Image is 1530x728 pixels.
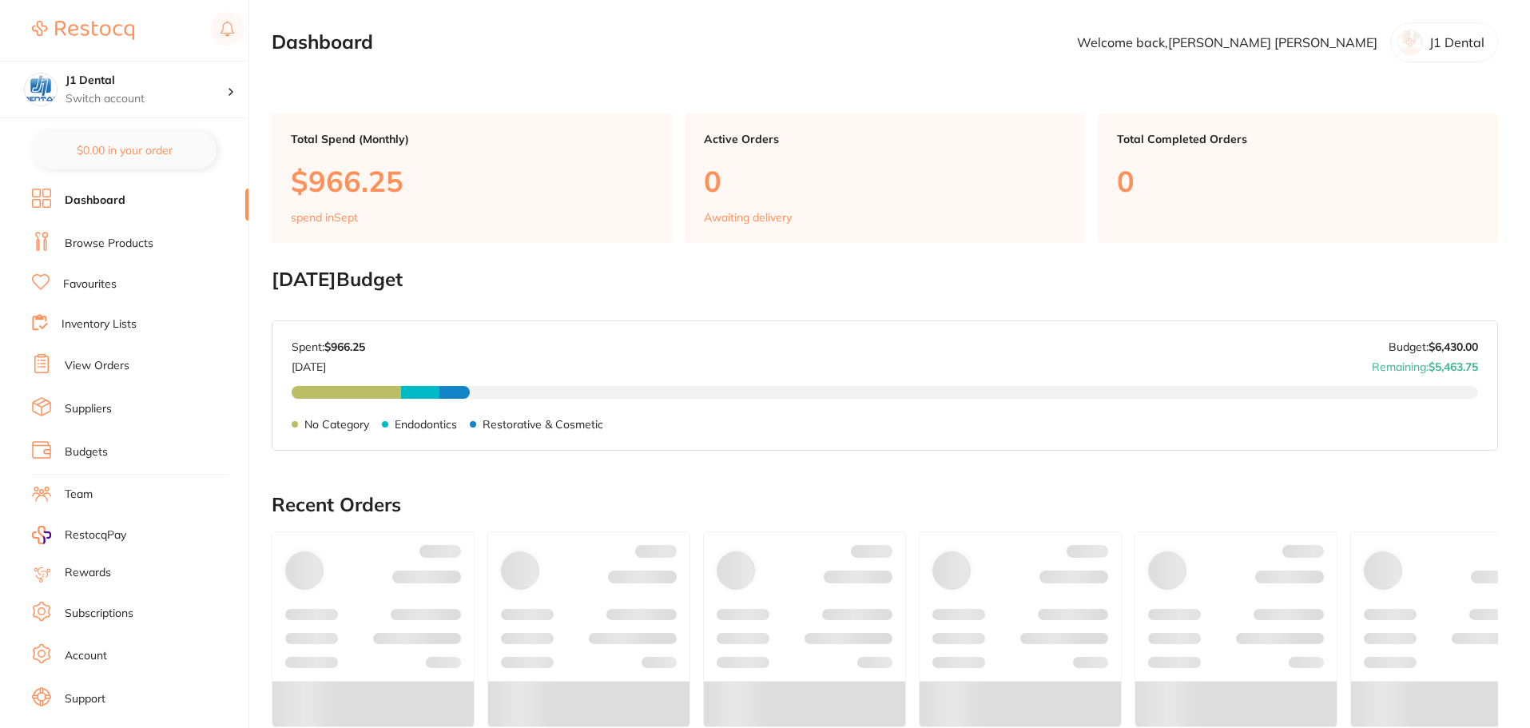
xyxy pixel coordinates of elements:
a: Subscriptions [65,606,133,622]
button: $0.00 in your order [32,131,217,169]
img: J1 Dental [25,74,57,105]
p: $966.25 [291,165,653,197]
span: RestocqPay [65,527,126,543]
a: Browse Products [65,236,153,252]
a: Dashboard [65,193,125,209]
strong: $6,430.00 [1429,340,1478,354]
p: Total Completed Orders [1117,133,1479,145]
img: RestocqPay [32,526,51,544]
a: Total Spend (Monthly)$966.25spend inSept [272,113,672,243]
p: Budget: [1389,340,1478,353]
strong: $5,463.75 [1429,360,1478,374]
a: Rewards [65,565,111,581]
a: Suppliers [65,401,112,417]
strong: $966.25 [324,340,365,354]
p: Welcome back, [PERSON_NAME] [PERSON_NAME] [1077,35,1377,50]
p: 0 [1117,165,1479,197]
a: Restocq Logo [32,12,134,49]
img: Restocq Logo [32,21,134,40]
a: Budgets [65,444,108,460]
p: J1 Dental [1429,35,1484,50]
p: Switch account [66,91,227,107]
h4: J1 Dental [66,73,227,89]
a: Account [65,648,107,664]
a: Team [65,487,93,503]
p: Spent: [292,340,365,353]
h2: [DATE] Budget [272,269,1498,291]
p: 0 [704,165,1066,197]
a: Total Completed Orders0 [1098,113,1498,243]
a: Active Orders0Awaiting delivery [685,113,1085,243]
p: spend in Sept [291,211,358,224]
a: Support [65,691,105,707]
p: Endodontics [395,418,457,431]
p: No Category [304,418,369,431]
h2: Dashboard [272,31,373,54]
p: Total Spend (Monthly) [291,133,653,145]
a: View Orders [65,358,129,374]
p: Active Orders [704,133,1066,145]
a: Favourites [63,276,117,292]
p: [DATE] [292,354,365,373]
a: RestocqPay [32,526,126,544]
p: Restorative & Cosmetic [483,418,603,431]
h2: Recent Orders [272,494,1498,516]
a: Inventory Lists [62,316,137,332]
p: Awaiting delivery [704,211,792,224]
p: Remaining: [1372,354,1478,373]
